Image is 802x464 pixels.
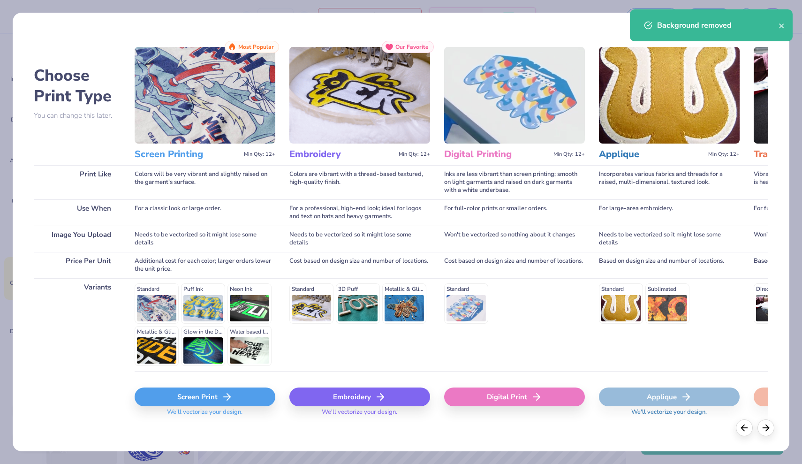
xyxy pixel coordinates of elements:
[444,47,585,144] img: Digital Printing
[657,20,779,31] div: Background removed
[34,199,121,226] div: Use When
[599,47,740,144] img: Applique
[238,44,274,50] span: Most Popular
[289,199,430,226] div: For a professional, high-end look; ideal for logos and text on hats and heavy garments.
[244,151,275,158] span: Min Qty: 12+
[34,65,121,106] h2: Choose Print Type
[599,148,704,160] h3: Applique
[708,151,740,158] span: Min Qty: 12+
[289,148,395,160] h3: Embroidery
[289,388,430,406] div: Embroidery
[289,226,430,252] div: Needs to be vectorized so it might lose some details
[135,252,275,278] div: Additional cost for each color; larger orders lower the unit price.
[395,44,429,50] span: Our Favorite
[444,148,550,160] h3: Digital Printing
[553,151,585,158] span: Min Qty: 12+
[779,20,785,31] button: close
[444,226,585,252] div: Won't be vectorized so nothing about it changes
[444,252,585,278] div: Cost based on design size and number of locations.
[135,388,275,406] div: Screen Print
[599,199,740,226] div: For large-area embroidery.
[399,151,430,158] span: Min Qty: 12+
[135,165,275,199] div: Colors will be very vibrant and slightly raised on the garment's surface.
[289,165,430,199] div: Colors are vibrant with a thread-based textured, high-quality finish.
[599,226,740,252] div: Needs to be vectorized so it might lose some details
[163,408,246,422] span: We'll vectorize your design.
[318,408,401,422] span: We'll vectorize your design.
[34,165,121,199] div: Print Like
[444,388,585,406] div: Digital Print
[34,112,121,120] p: You can change this later.
[135,47,275,144] img: Screen Printing
[135,199,275,226] div: For a classic look or large order.
[599,388,740,406] div: Applique
[34,278,121,371] div: Variants
[34,252,121,278] div: Price Per Unit
[599,165,740,199] div: Incorporates various fabrics and threads for a raised, multi-dimensional, textured look.
[444,165,585,199] div: Inks are less vibrant than screen printing; smooth on light garments and raised on dark garments ...
[599,252,740,278] div: Based on design size and number of locations.
[289,47,430,144] img: Embroidery
[444,199,585,226] div: For full-color prints or smaller orders.
[289,252,430,278] div: Cost based on design size and number of locations.
[34,226,121,252] div: Image You Upload
[135,148,240,160] h3: Screen Printing
[628,408,711,422] span: We'll vectorize your design.
[135,226,275,252] div: Needs to be vectorized so it might lose some details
